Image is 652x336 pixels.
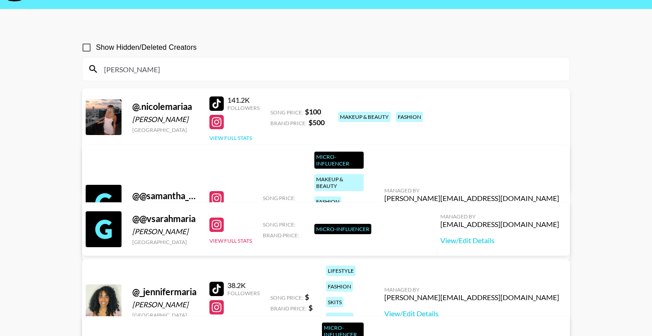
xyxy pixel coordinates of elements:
[338,112,391,122] div: makeup & beauty
[263,232,299,239] span: Brand Price:
[132,300,199,309] div: [PERSON_NAME]
[132,239,199,245] div: [GEOGRAPHIC_DATA]
[309,118,325,127] strong: $ 500
[209,237,252,244] button: View Full Stats
[314,174,364,191] div: makeup & beauty
[326,297,343,307] div: skits
[263,221,296,228] span: Song Price:
[384,286,559,293] div: Managed By
[326,281,353,292] div: fashion
[209,135,252,141] button: View Full Stats
[132,127,199,133] div: [GEOGRAPHIC_DATA]
[263,195,296,201] span: Song Price:
[227,281,260,290] div: 38.2K
[132,312,199,319] div: [GEOGRAPHIC_DATA]
[270,305,307,312] span: Brand Price:
[132,227,199,236] div: [PERSON_NAME]
[96,42,197,53] span: Show Hidden/Deleted Creators
[270,294,303,301] span: Song Price:
[384,293,559,302] div: [PERSON_NAME][EMAIL_ADDRESS][DOMAIN_NAME]
[132,286,199,297] div: @ _jennifermaria
[326,313,353,323] div: comedy
[384,309,559,318] a: View/Edit Details
[227,105,260,111] div: Followers
[227,290,260,297] div: Followers
[384,194,559,203] div: [PERSON_NAME][EMAIL_ADDRESS][DOMAIN_NAME]
[440,213,559,220] div: Managed By
[440,236,559,245] a: View/Edit Details
[309,303,313,312] strong: $
[305,292,309,301] strong: $
[132,213,199,224] div: @ @vsarahmaria
[270,109,303,116] span: Song Price:
[132,101,199,112] div: @ .nicolemariaa
[227,96,260,105] div: 141.2K
[270,120,307,127] span: Brand Price:
[305,107,321,116] strong: $ 100
[132,115,199,124] div: [PERSON_NAME]
[326,266,356,276] div: lifestyle
[396,112,423,122] div: fashion
[384,187,559,194] div: Managed By
[314,196,341,207] div: fashion
[440,220,559,229] div: [EMAIL_ADDRESS][DOMAIN_NAME]
[314,152,364,169] div: Micro-Influencer
[99,62,564,76] input: Search by User Name
[132,190,199,201] div: @ @samantha_mariaa
[314,224,371,234] div: Micro-Influencer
